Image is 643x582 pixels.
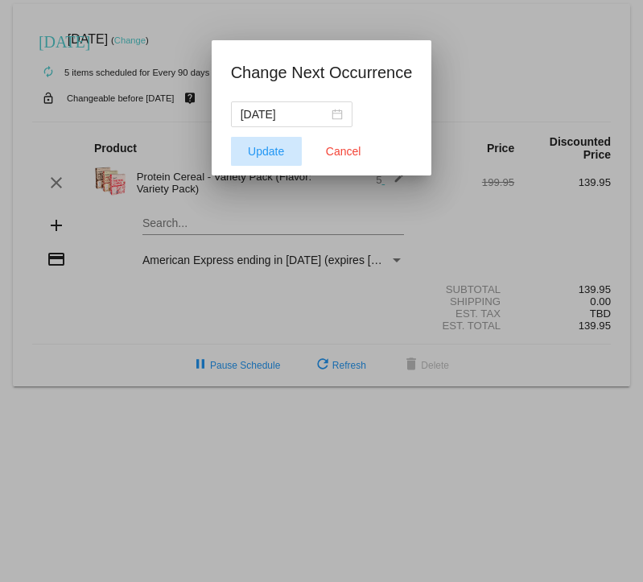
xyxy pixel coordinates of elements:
button: Close dialog [308,137,379,166]
span: Update [248,145,284,158]
span: Cancel [326,145,361,158]
input: Select date [241,105,328,123]
button: Update [231,137,302,166]
h1: Change Next Occurrence [231,60,413,85]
